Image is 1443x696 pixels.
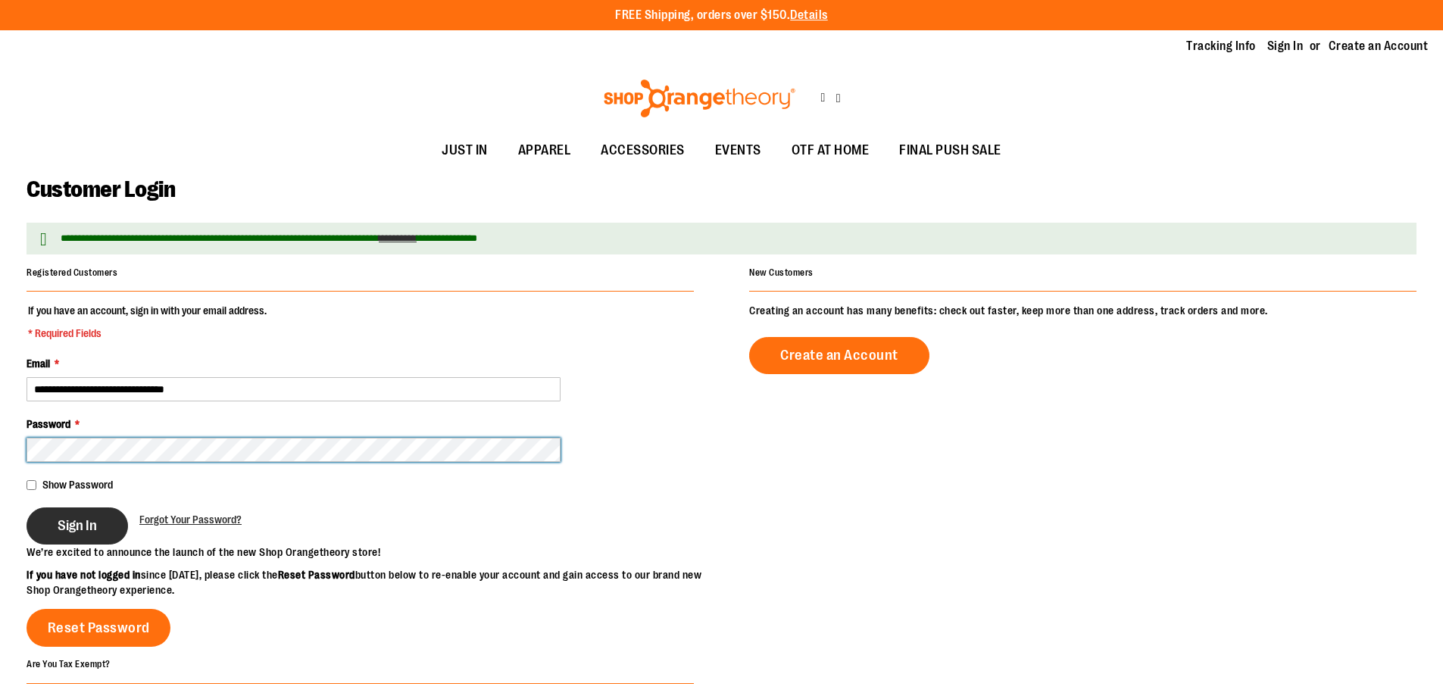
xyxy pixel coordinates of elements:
[715,133,761,167] span: EVENTS
[518,133,571,167] span: APPAREL
[27,176,175,202] span: Customer Login
[790,8,828,22] a: Details
[1186,38,1256,55] a: Tracking Info
[27,609,170,647] a: Reset Password
[48,620,150,636] span: Reset Password
[27,569,141,581] strong: If you have not logged in
[700,133,776,168] a: EVENTS
[792,133,870,167] span: OTF AT HOME
[27,545,722,560] p: We’re excited to announce the launch of the new Shop Orangetheory store!
[28,326,267,341] span: * Required Fields
[749,303,1416,318] p: Creating an account has many benefits: check out faster, keep more than one address, track orders...
[776,133,885,168] a: OTF AT HOME
[139,513,242,526] span: Forgot Your Password?
[442,133,488,167] span: JUST IN
[1329,38,1429,55] a: Create an Account
[780,347,898,364] span: Create an Account
[749,337,929,374] a: Create an Account
[749,267,814,278] strong: New Customers
[586,133,700,168] a: ACCESSORIES
[884,133,1017,168] a: FINAL PUSH SALE
[426,133,503,168] a: JUST IN
[601,80,798,117] img: Shop Orangetheory
[1267,38,1304,55] a: Sign In
[42,479,113,491] span: Show Password
[27,507,128,545] button: Sign In
[27,567,722,598] p: since [DATE], please click the button below to re-enable your account and gain access to our bran...
[27,659,111,669] strong: Are You Tax Exempt?
[27,303,268,341] legend: If you have an account, sign in with your email address.
[58,517,97,534] span: Sign In
[27,267,117,278] strong: Registered Customers
[615,7,828,24] p: FREE Shipping, orders over $150.
[601,133,685,167] span: ACCESSORIES
[27,357,50,370] span: Email
[899,133,1001,167] span: FINAL PUSH SALE
[503,133,586,168] a: APPAREL
[139,512,242,527] a: Forgot Your Password?
[27,418,70,430] span: Password
[278,569,355,581] strong: Reset Password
